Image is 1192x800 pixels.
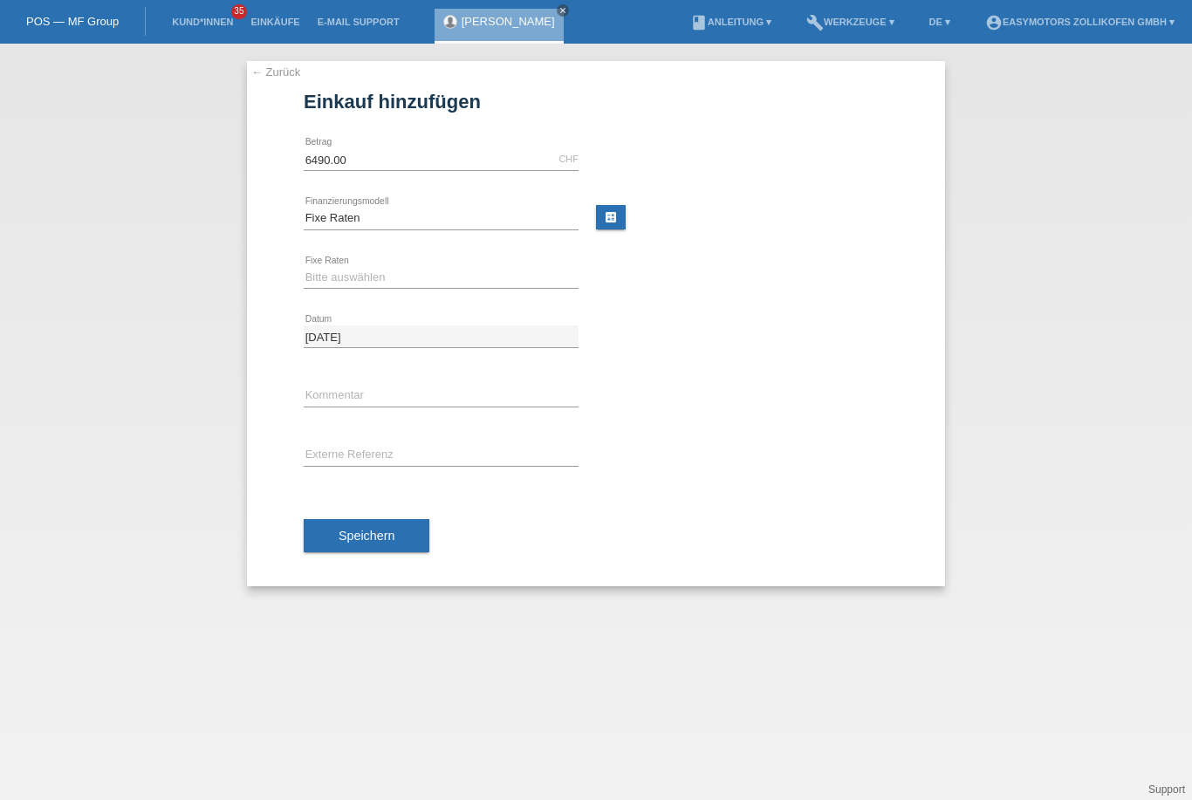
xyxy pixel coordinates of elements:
a: close [557,4,569,17]
span: Speichern [339,529,394,543]
a: [PERSON_NAME] [462,15,555,28]
span: 35 [231,4,247,19]
div: CHF [558,154,579,164]
a: Einkäufe [242,17,308,27]
a: calculate [596,205,626,229]
a: account_circleEasymotors Zollikofen GmbH ▾ [976,17,1183,27]
i: close [558,6,567,15]
a: Support [1148,783,1185,796]
i: book [690,14,708,31]
button: Speichern [304,519,429,552]
a: bookAnleitung ▾ [682,17,780,27]
i: account_circle [985,14,1003,31]
a: ← Zurück [251,65,300,79]
a: DE ▾ [921,17,959,27]
a: E-Mail Support [309,17,408,27]
i: build [806,14,824,31]
i: calculate [604,210,618,224]
a: POS — MF Group [26,15,119,28]
h1: Einkauf hinzufügen [304,91,888,113]
a: buildWerkzeuge ▾ [798,17,903,27]
a: Kund*innen [163,17,242,27]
